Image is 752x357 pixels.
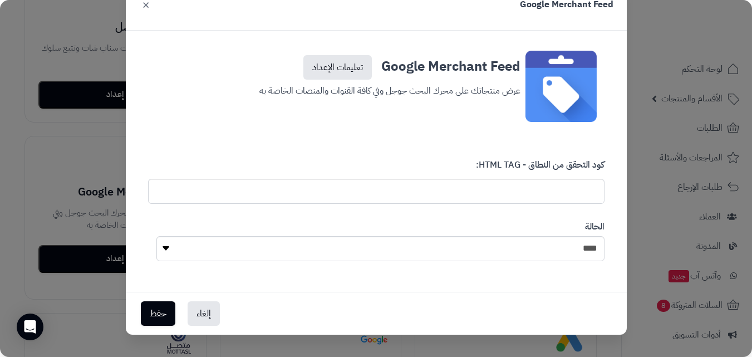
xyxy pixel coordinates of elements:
h3: Google Merchant Feed [232,51,520,80]
img: MerchantFeed.png [525,51,597,122]
button: إلغاء [188,301,220,326]
button: حفظ [141,301,175,326]
div: Open Intercom Messenger [17,314,43,340]
a: تعليمات الإعداد [303,55,372,80]
p: عرض منتجاتك على محرك البحث جوجل وفي كافة القنوات والمنصات الخاصة به [232,80,520,99]
label: كود التحقق من النطاق - HTML TAG: [476,159,604,176]
label: الحالة [585,221,604,233]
